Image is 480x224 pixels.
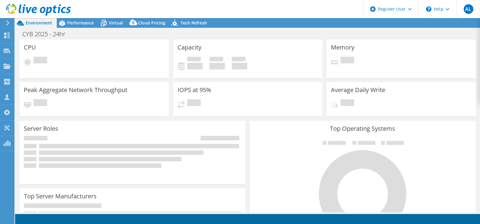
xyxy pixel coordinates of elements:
[464,4,473,14] span: AL
[24,87,127,93] h3: Peak Aggregate Network Throughput
[187,63,203,69] h4: 0 GiB
[232,63,247,69] h4: 0 GiB
[210,57,223,63] span: Free
[341,57,354,65] span: Pending
[178,87,211,93] h3: IOPS at 95%
[187,57,201,63] span: Used
[341,99,354,107] span: Pending
[426,6,431,12] svg: \n
[232,57,245,63] span: Total
[187,99,201,107] span: Pending
[331,44,354,51] h3: Memory
[26,20,52,26] span: Environment
[34,99,47,107] span: Pending
[254,125,471,132] h3: Top Operating Systems
[20,31,75,37] h1: CYB 2025 - 24hr
[109,20,123,26] span: Virtual
[178,44,201,51] h3: Capacity
[24,44,36,51] h3: CPU
[331,87,385,93] h3: Average Daily Write
[34,57,47,65] span: Pending
[138,20,165,26] span: Cloud Pricing
[24,193,97,200] h3: Top Server Manufacturers
[210,63,225,69] h4: 0 GiB
[67,20,94,26] span: Performance
[181,20,207,26] span: Tech Refresh
[24,125,58,132] h3: Server Roles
